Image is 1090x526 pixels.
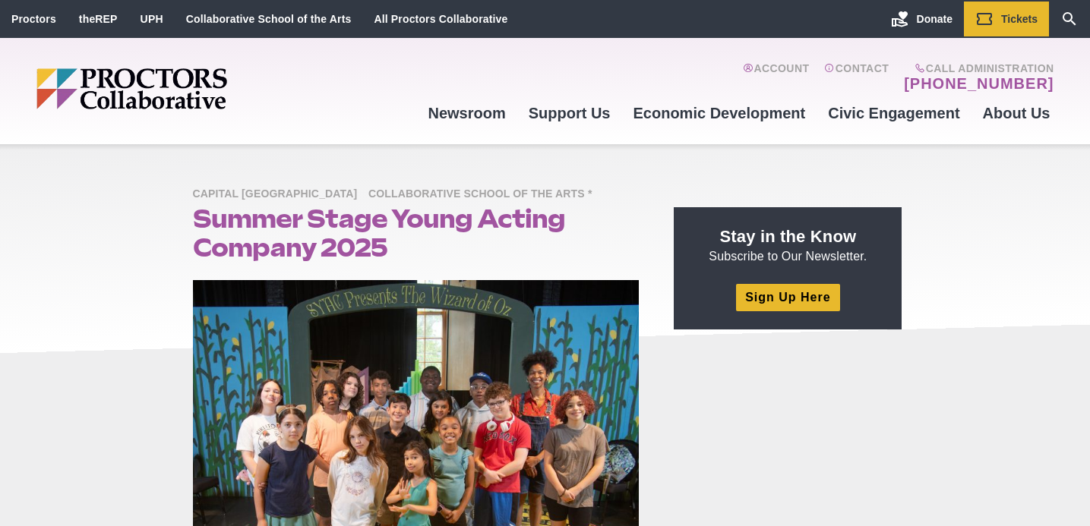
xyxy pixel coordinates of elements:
[517,93,622,134] a: Support Us
[622,93,817,134] a: Economic Development
[79,13,118,25] a: theREP
[11,13,56,25] a: Proctors
[692,225,883,265] p: Subscribe to Our Newsletter.
[964,2,1049,36] a: Tickets
[186,13,352,25] a: Collaborative School of the Arts
[904,74,1054,93] a: [PHONE_NUMBER]
[141,13,163,25] a: UPH
[374,13,507,25] a: All Proctors Collaborative
[416,93,517,134] a: Newsroom
[720,227,857,246] strong: Stay in the Know
[736,284,839,310] a: Sign Up Here
[824,62,889,93] a: Contact
[368,185,600,204] span: Collaborative School of the Arts *
[880,2,964,36] a: Donate
[368,187,600,200] a: Collaborative School of the Arts *
[1001,13,1038,25] span: Tickets
[1049,2,1090,36] a: Search
[193,204,640,262] h1: Summer Stage Young Acting Company 2025
[817,93,971,134] a: Civic Engagement
[972,93,1062,134] a: About Us
[193,185,365,204] span: Capital [GEOGRAPHIC_DATA]
[193,187,365,200] a: Capital [GEOGRAPHIC_DATA]
[36,68,344,109] img: Proctors logo
[743,62,809,93] a: Account
[917,13,953,25] span: Donate
[899,62,1054,74] span: Call Administration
